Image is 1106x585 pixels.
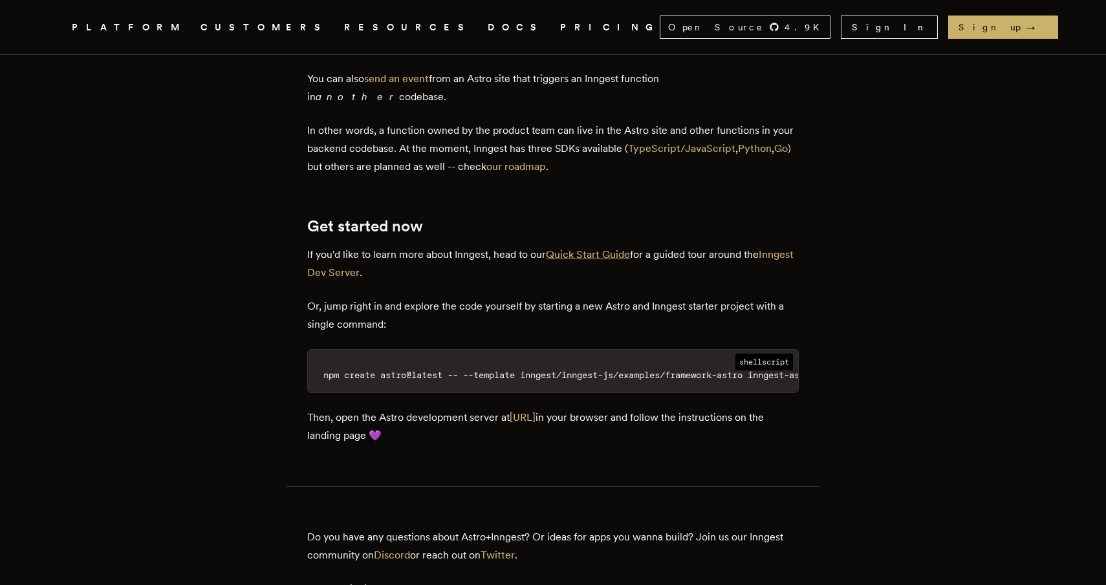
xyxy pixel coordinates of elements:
[948,16,1058,39] a: Sign up
[486,160,546,173] a: our roadmap
[668,21,764,34] span: Open Source
[307,409,799,445] p: Then, open the Astro development server at in your browser and follow the instructions on the lan...
[323,370,815,380] span: npm create astro@latest -- --template inngest/inngest-js/examples/framework-astro inngest-astro
[307,248,794,279] a: Inngest Dev Server
[488,19,545,36] a: DOCS
[307,70,799,106] p: You can also from an Astro site that triggers an Inngest function in codebase.
[481,549,515,561] a: Twitter
[201,19,329,36] a: CUSTOMERS
[628,142,735,154] a: TypeScript/JavaScript
[374,549,410,561] a: Discord
[510,411,536,423] a: [URL]
[560,19,660,36] a: PRICING
[307,297,799,334] p: Or, jump right in and explore the code yourself by starting a new Astro and Inngest starter proje...
[307,528,799,564] p: Do you have any questions about Astro+Inngest? Or ideas for apps you wanna build? Join us our Inn...
[774,142,788,154] a: Go
[841,16,938,39] a: Sign In
[316,90,399,103] em: another
[735,354,793,370] span: shellscript
[364,72,429,85] a: send an event
[1026,21,1048,34] span: →
[738,142,772,154] a: Python
[307,122,799,176] p: In other words, a function owned by the product team can live in the Astro site and other functio...
[785,21,827,34] span: 4.9 K
[344,19,472,36] button: RESOURCES
[307,246,799,282] p: If you'd like to learn more about Inngest, head to our for a guided tour around the .
[307,217,799,235] h2: Get started now
[546,248,630,261] a: Quick Start Guide
[72,19,185,36] button: PLATFORM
